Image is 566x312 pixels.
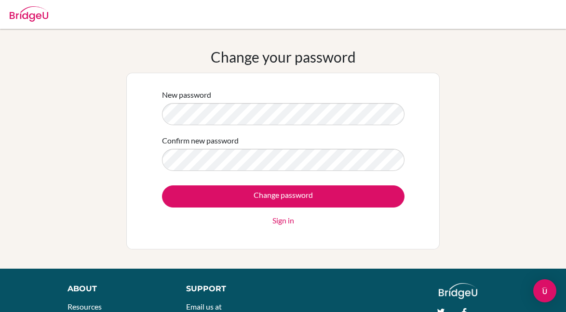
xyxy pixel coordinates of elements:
div: Open Intercom Messenger [533,279,556,302]
a: Sign in [272,215,294,226]
a: Resources [67,302,102,311]
label: Confirm new password [162,135,239,146]
label: New password [162,89,211,101]
img: Bridge-U [10,6,48,22]
div: About [67,283,164,295]
div: Support [186,283,274,295]
img: logo_white@2x-f4f0deed5e89b7ecb1c2cc34c3e3d731f90f0f143d5ea2071677605dd97b5244.png [439,283,478,299]
input: Change password [162,185,404,208]
h1: Change your password [211,48,356,65]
